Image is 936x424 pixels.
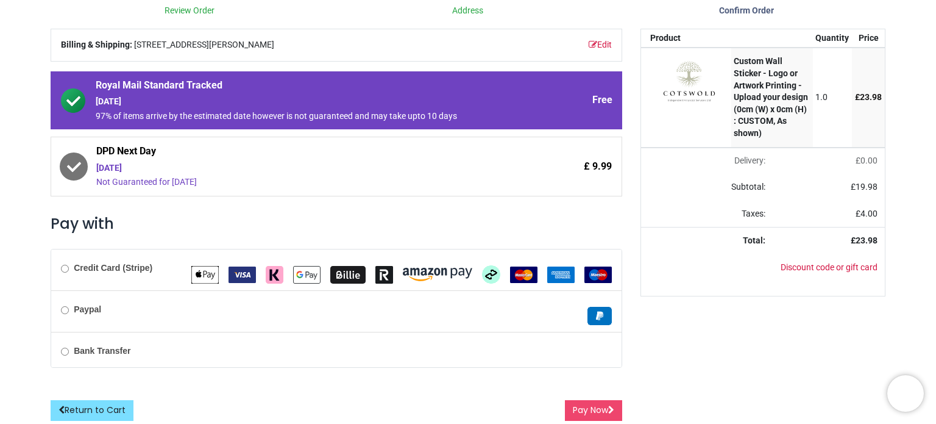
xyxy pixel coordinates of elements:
[266,269,283,279] span: Klarna
[96,145,509,162] span: DPD Next Day
[565,400,622,421] button: Pay Now
[856,182,877,192] span: 19.98
[856,235,877,245] span: 23.98
[74,346,130,356] b: Bank Transfer
[547,269,575,279] span: American Express
[229,269,256,279] span: VISA
[266,266,283,284] img: Klarna
[650,56,728,112] img: eSQ+VYAAAAASUVORK5CYII=
[96,79,509,96] span: Royal Mail Standard Tracked
[641,201,773,228] td: Taxes:
[510,269,537,279] span: MasterCard
[856,156,877,165] span: £
[587,307,612,325] img: Paypal
[191,266,219,284] img: Apple Pay
[96,96,509,108] div: [DATE]
[584,160,612,173] span: £ 9.99
[641,29,731,48] th: Product
[815,92,849,104] div: 1.0
[482,269,500,279] span: Afterpay Clearpay
[403,269,472,279] span: Amazon Pay
[851,182,877,192] span: £
[855,92,882,102] span: £
[51,400,133,421] a: Return to Cart
[482,265,500,284] img: Afterpay Clearpay
[743,235,765,245] strong: Total:
[74,263,152,273] b: Credit Card (Stripe)
[375,266,393,284] img: Revolut Pay
[584,269,612,279] span: Maestro
[61,265,69,273] input: Credit Card (Stripe)
[852,29,885,48] th: Price
[510,267,537,283] img: MasterCard
[592,93,612,107] span: Free
[293,266,321,284] img: Google Pay
[61,40,132,49] b: Billing & Shipping:
[134,39,274,51] span: [STREET_ADDRESS][PERSON_NAME]
[403,268,472,281] img: Amazon Pay
[330,269,366,279] span: Billie
[96,110,509,123] div: 97% of items arrive by the estimated date however is not guaranteed and may take upto 10 days
[96,176,509,189] div: Not Guaranteed for [DATE]
[61,306,69,314] input: Paypal
[329,5,608,17] div: Address
[856,209,877,218] span: £
[641,148,773,174] td: Delivery will be updated after choosing a new delivery method
[293,269,321,279] span: Google Pay
[589,39,612,51] a: Edit
[813,29,853,48] th: Quantity
[51,214,622,234] h3: Pay with
[96,162,509,174] div: [DATE]
[74,304,101,314] b: Paypal
[860,156,877,165] span: 0.00
[61,348,69,356] input: Bank Transfer
[607,5,885,17] div: Confirm Order
[547,267,575,283] img: American Express
[375,269,393,279] span: Revolut Pay
[587,311,612,320] span: Paypal
[781,262,877,272] a: Discount code or gift card
[734,56,808,138] strong: Custom Wall Sticker - Logo or Artwork Printing - Upload your design (0cm (W) x 0cm (H) : CUSTOM, ...
[584,267,612,283] img: Maestro
[51,5,329,17] div: Review Order
[641,174,773,201] td: Subtotal:
[851,235,877,245] strong: £
[860,209,877,218] span: 4.00
[229,267,256,283] img: VISA
[860,92,882,102] span: 23.98
[330,266,366,284] img: Billie
[191,269,219,279] span: Apple Pay
[887,375,924,412] iframe: Brevo live chat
